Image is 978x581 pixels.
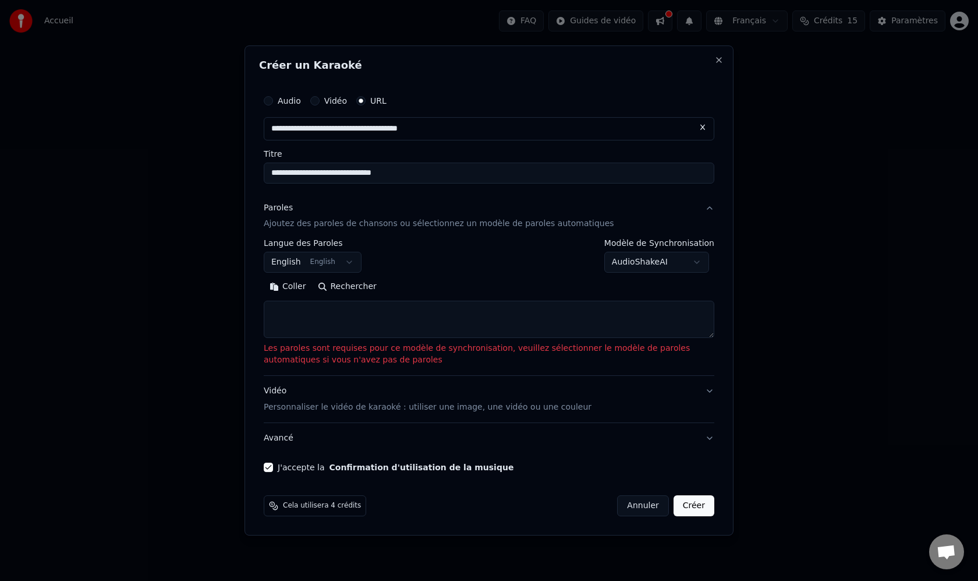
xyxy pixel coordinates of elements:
p: Les paroles sont requises pour ce modèle de synchronisation, veuillez sélectionner le modèle de p... [264,343,714,367]
label: J'accepte la [278,463,513,471]
label: Langue des Paroles [264,240,362,248]
div: ParolesAjoutez des paroles de chansons ou sélectionnez un modèle de paroles automatiques [264,240,714,376]
span: Cela utilisera 4 crédits [283,501,361,510]
label: URL [370,97,387,105]
p: Ajoutez des paroles de chansons ou sélectionnez un modèle de paroles automatiques [264,219,614,230]
h2: Créer un Karaoké [259,60,719,71]
button: Rechercher [312,278,382,297]
button: Coller [264,278,312,297]
button: Avancé [264,423,714,453]
button: Créer [674,495,714,516]
label: Modèle de Synchronisation [604,240,714,248]
button: VidéoPersonnaliser le vidéo de karaoké : utiliser une image, une vidéo ou une couleur [264,376,714,422]
button: Annuler [617,495,668,516]
div: Vidéo [264,385,591,413]
p: Personnaliser le vidéo de karaoké : utiliser une image, une vidéo ou une couleur [264,402,591,413]
label: Titre [264,150,714,158]
label: Audio [278,97,301,105]
label: Vidéo [324,97,347,105]
button: ParolesAjoutez des paroles de chansons ou sélectionnez un modèle de paroles automatiques [264,193,714,240]
div: Paroles [264,202,293,214]
button: J'accepte la [329,463,513,471]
